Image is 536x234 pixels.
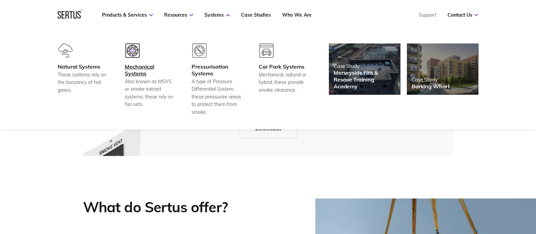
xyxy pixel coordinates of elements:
div: Case Study [334,63,395,69]
a: Products & Services [102,12,153,18]
a: Systems [204,12,230,18]
h2: What do Sertus offer? [83,198,227,216]
a: Case StudyBarking Wharf [407,43,478,94]
a: Case StudyMerseyside Fire & Rescue Training Academy [329,43,400,94]
div: Case Study [412,76,450,83]
a: Pressurisation SystemsA type of Pressure Differential System, these pressurise areas to protect t... [192,43,242,116]
a: Mechanical SystemsAlso known as MSVS or smoke extract systems, these rely on fan sets. [125,43,175,116]
div: These systems rely on the buoyancy of hot gases. [58,71,108,94]
div: Also known as MSVS or smoke extract systems, these rely on fan sets. [125,78,175,108]
a: Who We Are [282,12,311,18]
div: A type of Pressure Differential System, these pressurise areas to protect them from smoke. [192,78,242,116]
div: Car Park Systems [259,63,309,70]
a: Support [418,12,436,18]
a: Resources [164,12,193,18]
a: Natural SystemsThese systems rely on the buoyancy of hot gases. [58,43,108,116]
div: Mechanical, natural or hybrid, these provide smoke clearance. [259,71,309,94]
div: Natural Systems [58,63,108,70]
a: Car Park SystemsMechanical, natural or hybrid, these provide smoke clearance. [259,43,309,116]
a: Case Studies [241,12,271,18]
a: Contact Us [447,12,478,18]
div: Barking Wharf [412,83,450,90]
div: Merseyside Fire & Rescue Training Academy [334,69,395,90]
div: Pressurisation Systems [192,63,242,77]
div: Mechanical Systems [125,63,175,77]
img: group-678-1.svg [125,43,140,58]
